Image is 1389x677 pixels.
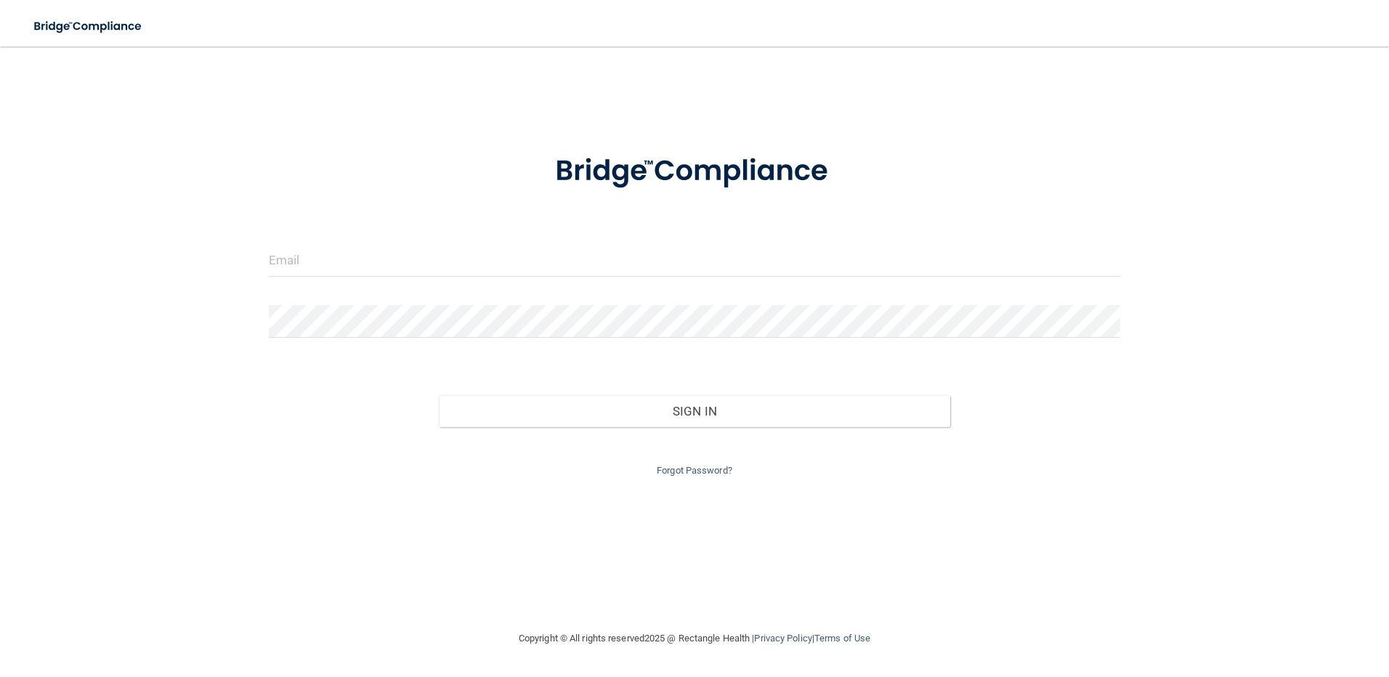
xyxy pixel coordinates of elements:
[814,633,870,644] a: Terms of Use
[22,12,155,41] img: bridge_compliance_login_screen.278c3ca4.svg
[754,633,811,644] a: Privacy Policy
[439,395,950,427] button: Sign In
[657,465,732,476] a: Forgot Password?
[525,134,864,209] img: bridge_compliance_login_screen.278c3ca4.svg
[1138,574,1372,632] iframe: Drift Widget Chat Controller
[429,615,960,662] div: Copyright © All rights reserved 2025 @ Rectangle Health | |
[269,244,1121,277] input: Email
